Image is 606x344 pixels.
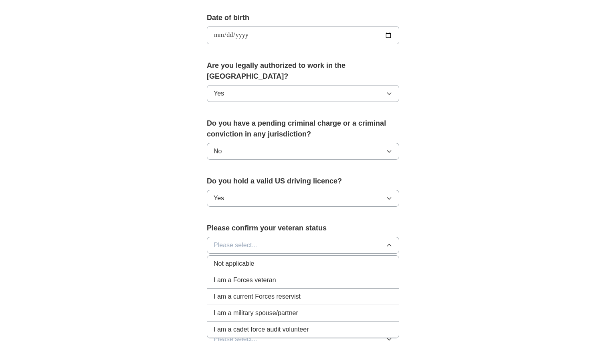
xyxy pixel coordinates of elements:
label: Do you hold a valid US driving licence? [207,176,399,187]
span: Not applicable [214,259,254,269]
label: Please confirm your veteran status [207,223,399,234]
span: I am a military spouse/partner [214,308,298,318]
span: Yes [214,193,224,203]
span: I am a cadet force audit volunteer [214,325,309,334]
button: Yes [207,190,399,207]
button: Please select... [207,237,399,254]
label: Date of birth [207,12,399,23]
span: I am a Forces veteran [214,275,276,285]
span: Please select... [214,240,257,250]
label: Do you have a pending criminal charge or a criminal conviction in any jurisdiction? [207,118,399,140]
span: I am a current Forces reservist [214,292,301,301]
label: Are you legally authorized to work in the [GEOGRAPHIC_DATA]? [207,60,399,82]
button: No [207,143,399,160]
button: Yes [207,85,399,102]
span: Please select... [214,334,257,344]
span: No [214,147,222,156]
span: Yes [214,89,224,98]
